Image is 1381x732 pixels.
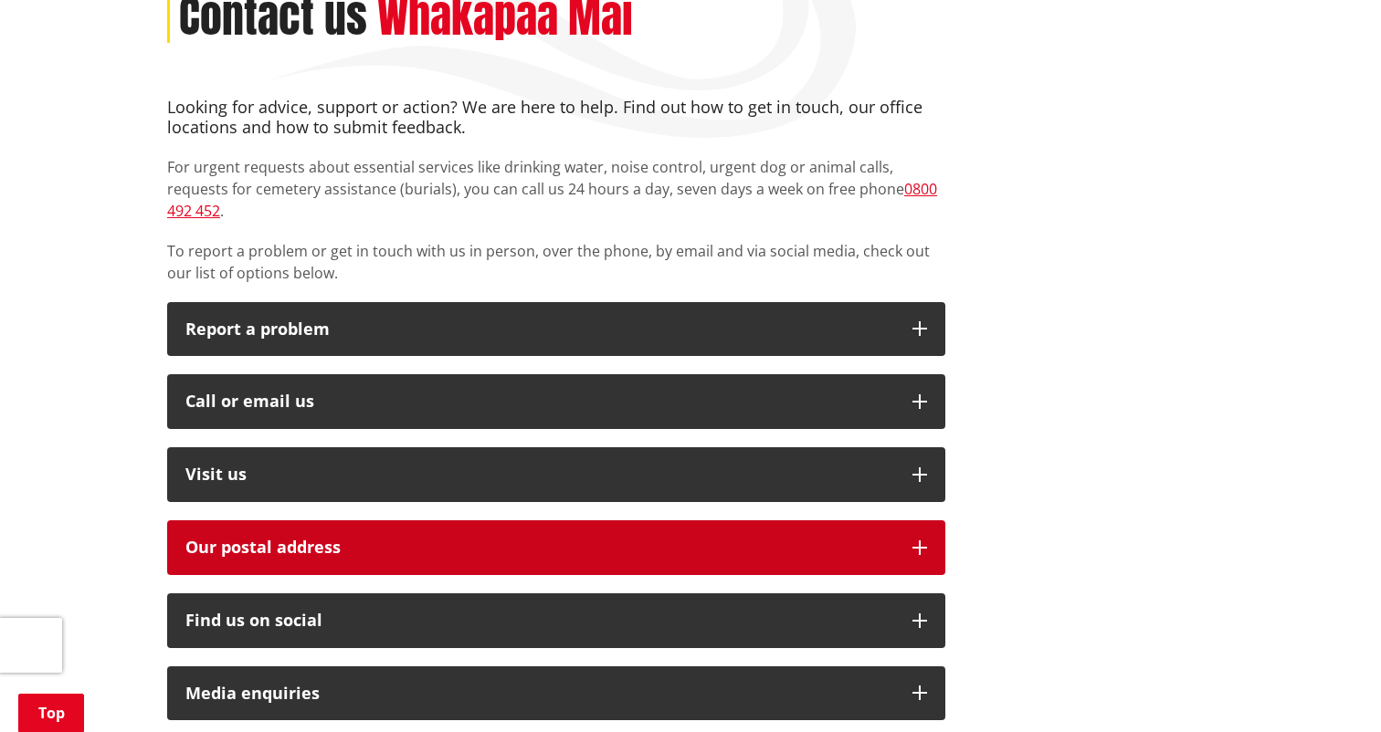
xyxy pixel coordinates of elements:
[167,593,945,648] button: Find us on social
[18,694,84,732] a: Top
[185,320,894,339] p: Report a problem
[185,685,894,703] div: Media enquiries
[1297,655,1363,721] iframe: Messenger Launcher
[167,520,945,575] button: Our postal address
[167,179,937,221] a: 0800 492 452
[167,240,945,284] p: To report a problem or get in touch with us in person, over the phone, by email and via social me...
[167,447,945,502] button: Visit us
[167,374,945,429] button: Call or email us
[185,465,894,484] p: Visit us
[167,156,945,222] p: For urgent requests about essential services like drinking water, noise control, urgent dog or an...
[167,302,945,357] button: Report a problem
[185,392,894,411] div: Call or email us
[167,666,945,721] button: Media enquiries
[185,612,894,630] div: Find us on social
[167,98,945,137] h4: Looking for advice, support or action? We are here to help. Find out how to get in touch, our off...
[185,539,894,557] h2: Our postal address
